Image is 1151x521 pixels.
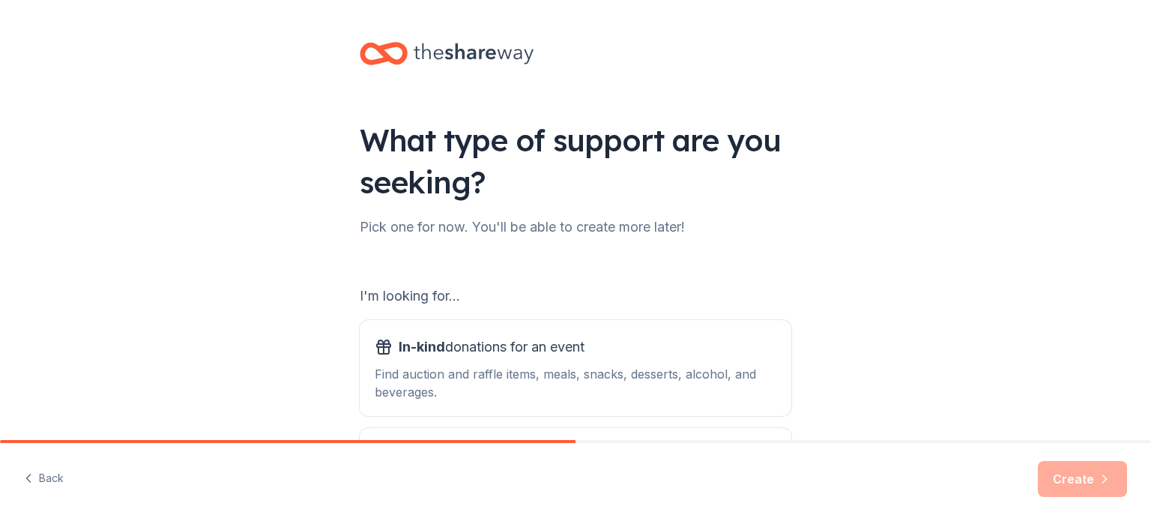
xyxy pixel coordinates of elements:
div: What type of support are you seeking? [360,119,791,203]
button: Back [24,463,64,495]
div: Pick one for now. You'll be able to create more later! [360,215,791,239]
span: In-kind [399,339,445,355]
div: I'm looking for... [360,284,791,308]
button: In-kinddonations for an eventFind auction and raffle items, meals, snacks, desserts, alcohol, and... [360,320,791,416]
div: Find auction and raffle items, meals, snacks, desserts, alcohol, and beverages. [375,365,776,401]
span: donations for an event [399,335,584,359]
